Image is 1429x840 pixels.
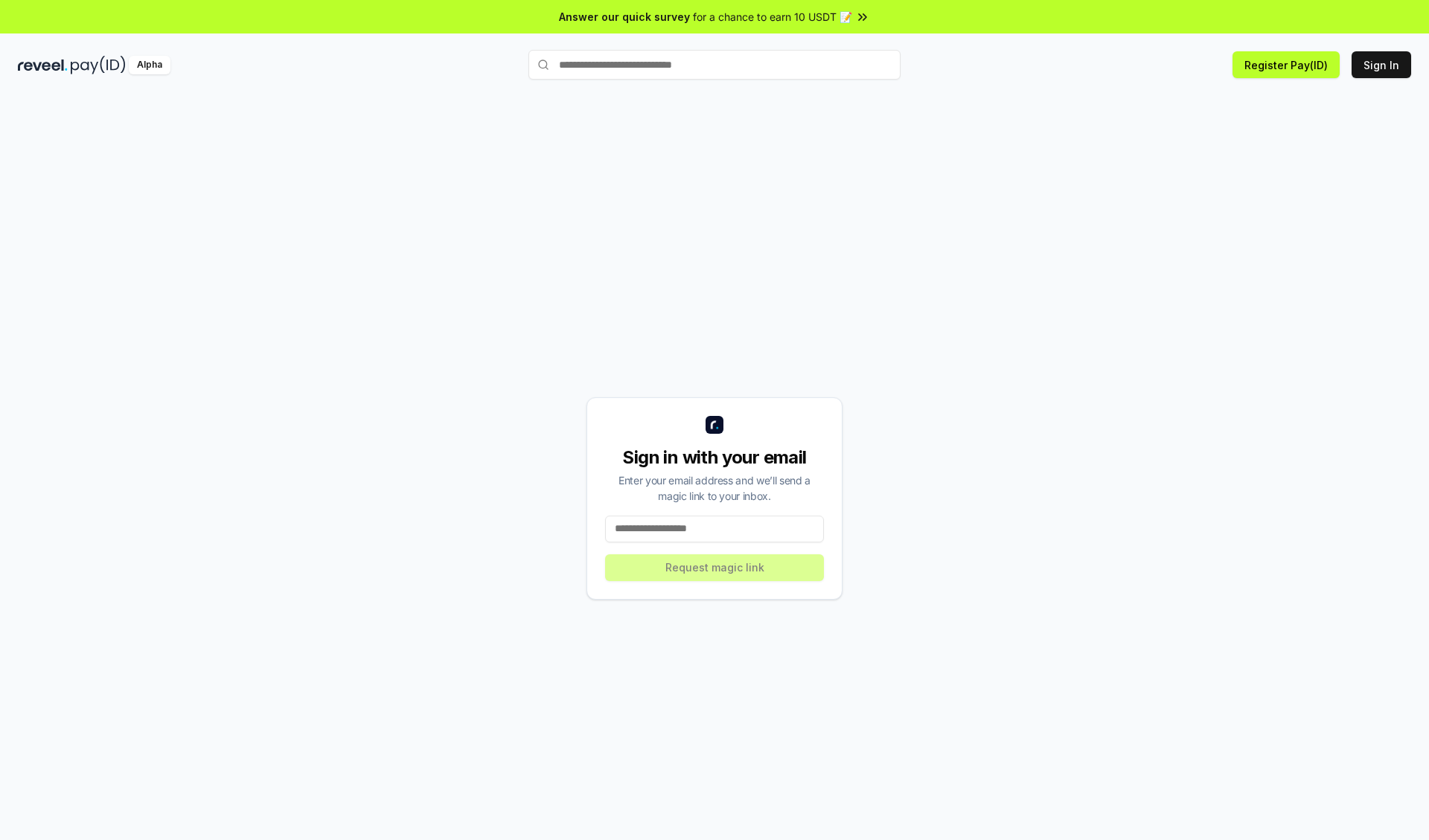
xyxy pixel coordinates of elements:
span: for a chance to earn 10 USDT 📝 [693,9,852,25]
div: Sign in with your email [605,446,824,469]
button: Sign In [1352,51,1411,78]
button: Register Pay(ID) [1233,51,1340,78]
img: pay_id [71,56,126,74]
img: logo_small [706,416,723,434]
div: Enter your email address and we’ll send a magic link to your inbox. [605,472,824,504]
div: Alpha [129,56,170,74]
img: reveel_dark [18,56,68,74]
span: Answer our quick survey [559,9,690,25]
